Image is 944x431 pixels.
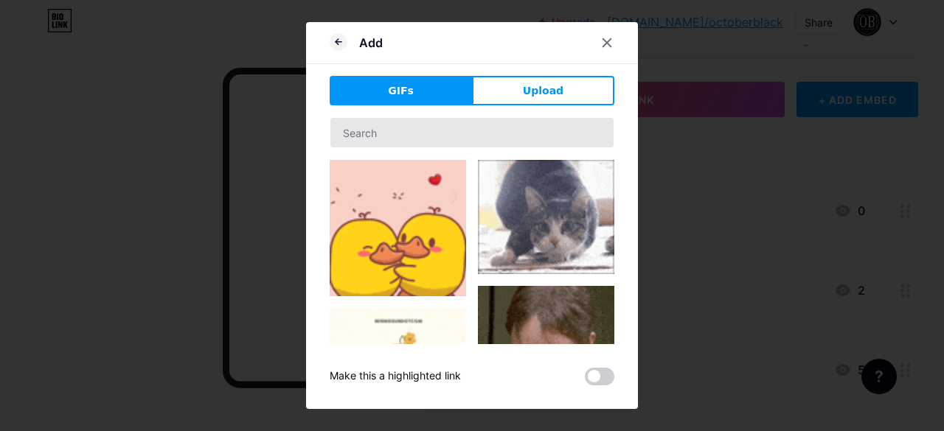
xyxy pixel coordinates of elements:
[330,118,614,147] input: Search
[330,160,466,296] img: Gihpy
[359,34,383,52] div: Add
[330,368,461,385] div: Make this a highlighted link
[330,76,472,105] button: GIFs
[472,76,614,105] button: Upload
[478,286,614,400] img: Gihpy
[523,83,563,99] span: Upload
[478,160,614,274] img: Gihpy
[388,83,414,99] span: GIFs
